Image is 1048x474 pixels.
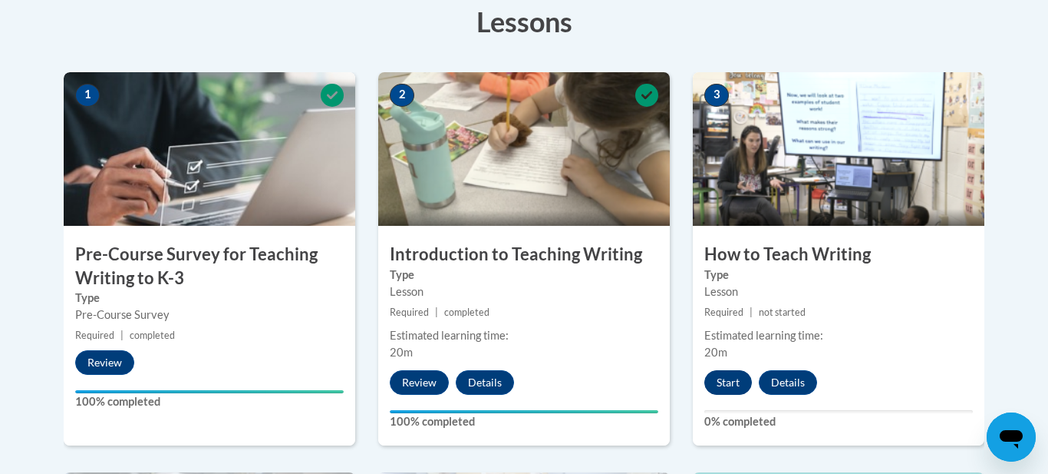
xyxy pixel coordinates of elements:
[693,72,984,226] img: Course Image
[75,393,344,410] label: 100% completed
[704,84,729,107] span: 3
[759,370,817,395] button: Details
[390,413,658,430] label: 100% completed
[378,243,670,267] h3: Introduction to Teaching Writing
[390,327,658,344] div: Estimated learning time:
[390,283,658,300] div: Lesson
[75,330,114,341] span: Required
[704,307,743,318] span: Required
[704,370,752,395] button: Start
[759,307,806,318] span: not started
[704,327,973,344] div: Estimated learning time:
[130,330,175,341] span: completed
[120,330,124,341] span: |
[704,267,973,283] label: Type
[64,243,355,290] h3: Pre-Course Survey for Teaching Writing to K-3
[75,390,344,393] div: Your progress
[750,307,753,318] span: |
[75,290,344,307] label: Type
[390,84,414,107] span: 2
[390,267,658,283] label: Type
[75,84,100,107] span: 1
[378,72,670,226] img: Course Image
[75,307,344,323] div: Pre-Course Survey
[64,72,355,226] img: Course Image
[704,346,727,359] span: 20m
[390,307,429,318] span: Required
[390,410,658,413] div: Your progress
[704,283,973,300] div: Lesson
[390,370,449,395] button: Review
[75,350,134,375] button: Review
[444,307,489,318] span: completed
[435,307,438,318] span: |
[704,413,973,430] label: 0% completed
[456,370,514,395] button: Details
[390,346,413,359] span: 20m
[693,243,984,267] h3: How to Teach Writing
[64,2,984,41] h3: Lessons
[987,413,1036,462] iframe: Button to launch messaging window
